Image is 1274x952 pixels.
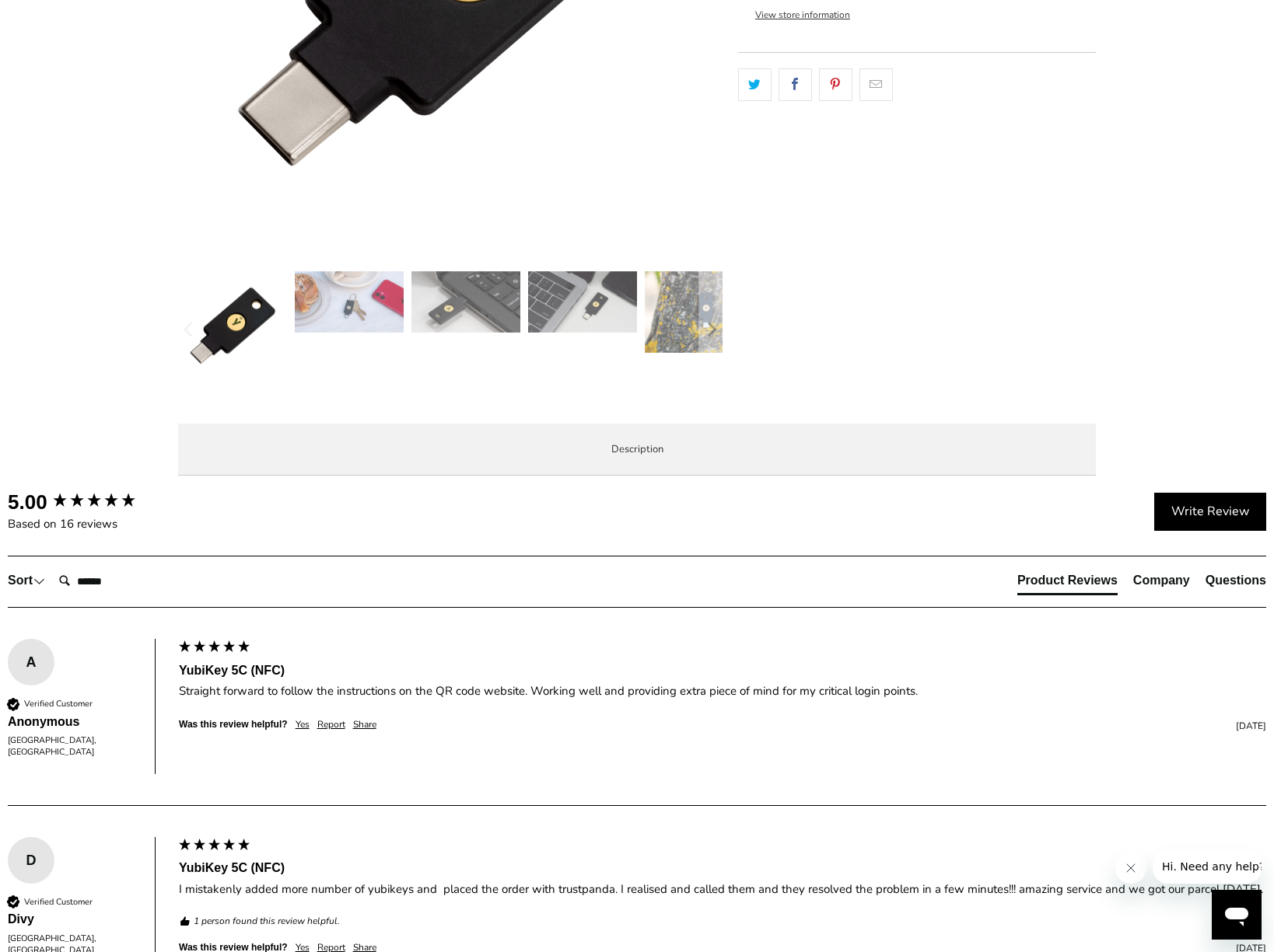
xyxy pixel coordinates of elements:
div: YubiKey 5C (NFC) [179,662,1266,679]
button: Next [698,271,723,388]
img: YubiKey 5C (NFC) - Trust Panda [178,271,287,380]
div: Product Reviews [1017,572,1118,589]
div: Report [317,718,345,731]
div: Anonymous [8,713,139,731]
div: Sort [8,572,45,589]
a: Email this to a friend [859,68,893,101]
div: I mistakenly added more number of yubikeys and placed the order with trustpanda. I realised and c... [179,881,1266,898]
div: 5.00 [8,488,47,516]
iframe: Reviews Widget [738,128,1096,180]
div: Verified Customer [24,896,93,908]
label: Description [178,424,1096,476]
div: Was this review helpful? [179,718,288,731]
a: Share this on Facebook [779,68,812,101]
div: Based on 16 reviews [8,516,171,532]
iframe: Message from company [1153,849,1262,884]
div: Reviews Tabs [1017,572,1266,603]
div: 5.00 star rating [51,491,137,512]
div: Straight forward to follow the instructions on the QR code website. Working well and providing ex... [179,683,1266,699]
button: View store information [755,9,850,21]
div: Company [1133,572,1190,589]
div: A [8,650,54,674]
input: Search [53,566,177,597]
img: YubiKey 5C (NFC) - Trust Panda [645,271,754,353]
div: [GEOGRAPHIC_DATA], [GEOGRAPHIC_DATA] [8,734,139,758]
div: [DATE] [384,720,1266,733]
div: D [8,849,54,872]
div: 5 star rating [177,639,251,657]
a: Share this on Pinterest [819,68,852,101]
div: 5 star rating [177,837,251,856]
div: Write Review [1154,493,1266,532]
button: Previous [177,271,202,388]
div: YubiKey 5C (NFC) [179,860,1266,877]
em: 1 person found this review helpful. [194,915,340,928]
iframe: Close message [1115,853,1146,884]
img: YubiKey 5C (NFC) - Trust Panda [295,271,404,333]
a: Share this on Twitter [738,68,772,101]
span: Hi. Need any help? [9,11,112,23]
img: YubiKey 5C (NFC) - Trust Panda [411,271,520,333]
div: Verified Customer [24,698,93,710]
div: Overall product rating out of 5: 5.00 [8,488,171,516]
div: Divy [8,911,139,928]
iframe: Button to launch messaging window [1212,890,1262,940]
label: Search: [52,565,53,566]
div: Share [353,718,376,731]
div: Yes [296,718,310,731]
img: YubiKey 5C (NFC) - Trust Panda [528,271,637,333]
div: Questions [1206,572,1266,589]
